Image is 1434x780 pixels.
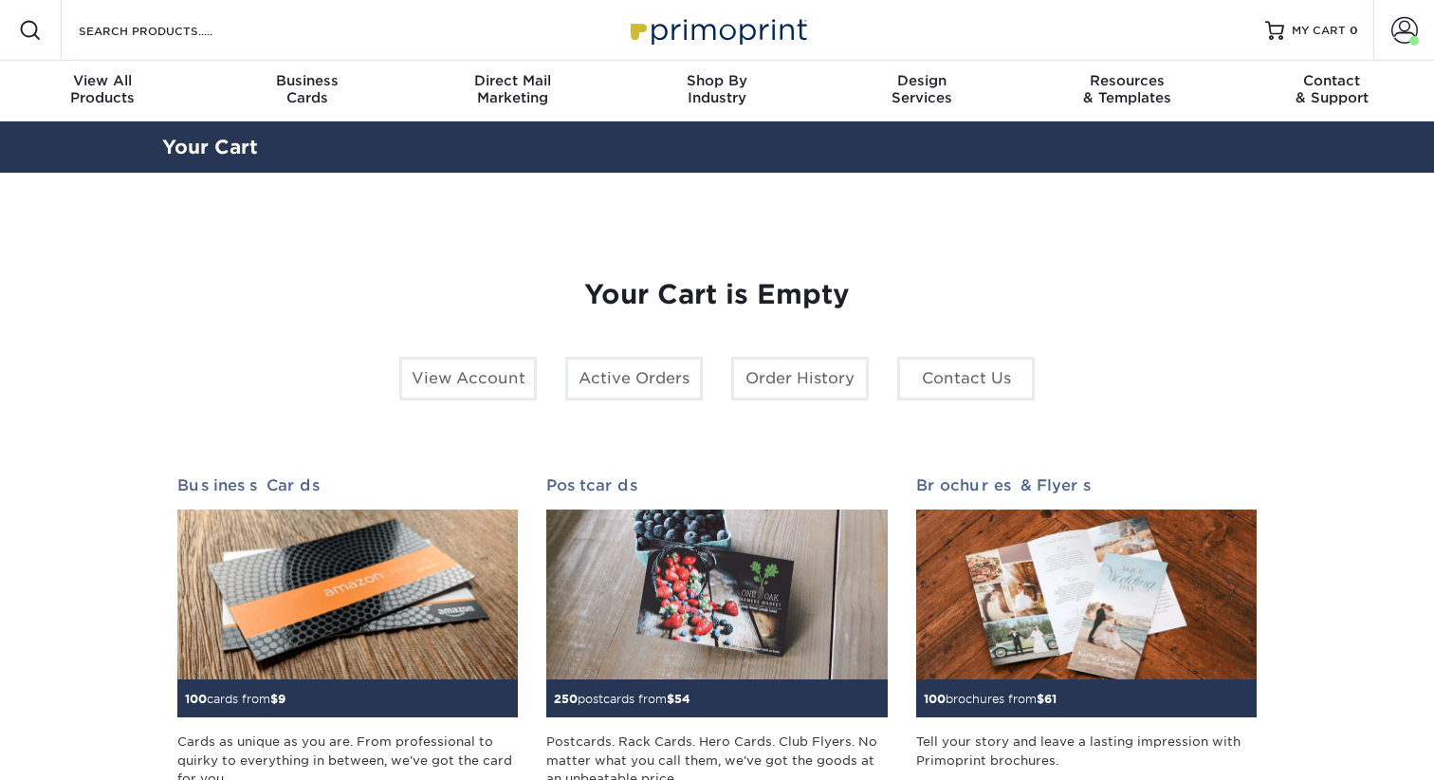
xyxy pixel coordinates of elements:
a: Your Cart [162,136,258,158]
h2: Postcards [546,476,887,494]
span: 100 [185,692,207,706]
img: Primoprint [622,9,812,50]
h2: Business Cards [177,476,518,494]
input: SEARCH PRODUCTS..... [77,19,262,42]
img: Business Cards [177,510,518,680]
a: Shop ByIndustry [615,61,819,121]
div: Cards [205,72,410,106]
a: Active Orders [565,357,703,400]
div: Services [819,72,1024,106]
a: Contact& Support [1229,61,1434,121]
a: BusinessCards [205,61,410,121]
h2: Brochures & Flyers [916,476,1257,494]
span: 54 [674,692,690,706]
small: cards from [185,692,285,706]
div: Industry [615,72,819,106]
a: Direct MailMarketing [410,61,615,121]
span: 250 [554,692,578,706]
small: brochures from [924,692,1057,706]
span: Contact [1229,72,1434,89]
a: View Account [399,357,537,400]
img: Postcards [546,510,887,680]
span: Direct Mail [410,72,615,89]
span: Design [819,72,1024,89]
div: Marketing [410,72,615,106]
span: 100 [924,692,946,706]
span: 61 [1044,692,1057,706]
a: Order History [731,357,869,400]
span: $ [667,692,674,706]
a: DesignServices [819,61,1024,121]
a: Resources& Templates [1024,61,1229,121]
div: & Templates [1024,72,1229,106]
span: Resources [1024,72,1229,89]
span: 0 [1350,24,1358,37]
img: Brochures & Flyers [916,510,1257,680]
span: 9 [278,692,285,706]
div: & Support [1229,72,1434,106]
span: $ [1037,692,1044,706]
a: Contact Us [897,357,1035,400]
span: $ [270,692,278,706]
span: Shop By [615,72,819,89]
span: Business [205,72,410,89]
h1: Your Cart is Empty [177,279,1257,311]
span: MY CART [1292,23,1346,39]
small: postcards from [554,692,690,706]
